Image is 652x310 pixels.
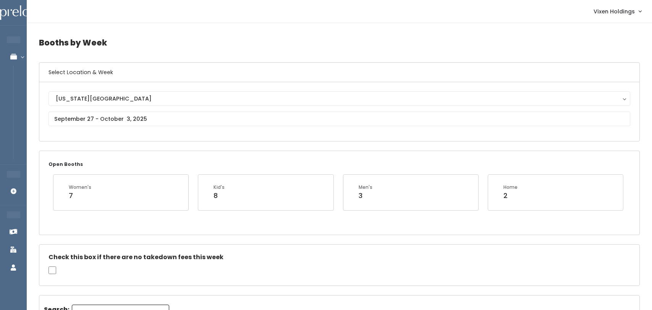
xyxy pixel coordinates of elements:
[69,184,91,191] div: Women's
[49,254,630,261] h5: Check this box if there are no takedown fees this week
[69,191,91,201] div: 7
[56,94,623,103] div: [US_STATE][GEOGRAPHIC_DATA]
[586,3,649,19] a: Vixen Holdings
[39,32,640,53] h4: Booths by Week
[39,63,639,82] h6: Select Location & Week
[49,112,630,126] input: September 27 - October 3, 2025
[214,184,225,191] div: Kid's
[214,191,225,201] div: 8
[49,161,83,167] small: Open Booths
[359,184,372,191] div: Men's
[359,191,372,201] div: 3
[503,184,518,191] div: Home
[49,91,630,106] button: [US_STATE][GEOGRAPHIC_DATA]
[503,191,518,201] div: 2
[594,7,635,16] span: Vixen Holdings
